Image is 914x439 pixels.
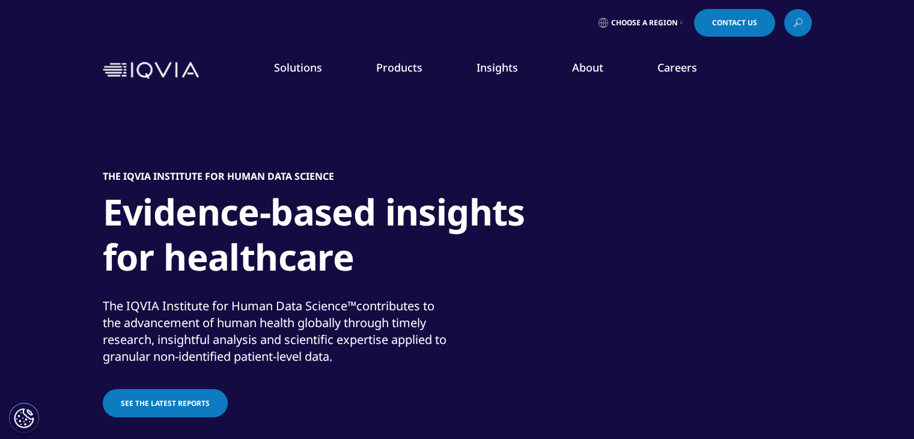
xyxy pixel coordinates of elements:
[611,18,678,28] span: Choose a Region
[103,62,199,79] img: IQVIA Healthcare Information Technology and Pharma Clinical Research Company
[657,60,697,75] a: Careers
[274,60,322,75] a: Solutions
[477,60,518,75] a: Insights
[347,298,356,314] span: ™
[121,398,210,408] span: See the latest reports
[572,60,603,75] a: About
[694,9,775,37] a: Contact Us
[103,389,228,417] a: See the latest reports
[9,403,39,433] button: Cookies Settings
[103,298,454,365] div: The IQVIA Institute for Human Data Science contributes to the advancement of human health globall...
[712,19,757,26] span: Contact Us
[204,42,812,99] nav: Primary
[103,189,553,287] h1: Evidence-based insights for healthcare
[103,170,334,182] h5: The IQVIA Institute for Human Data Science
[376,60,422,75] a: Products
